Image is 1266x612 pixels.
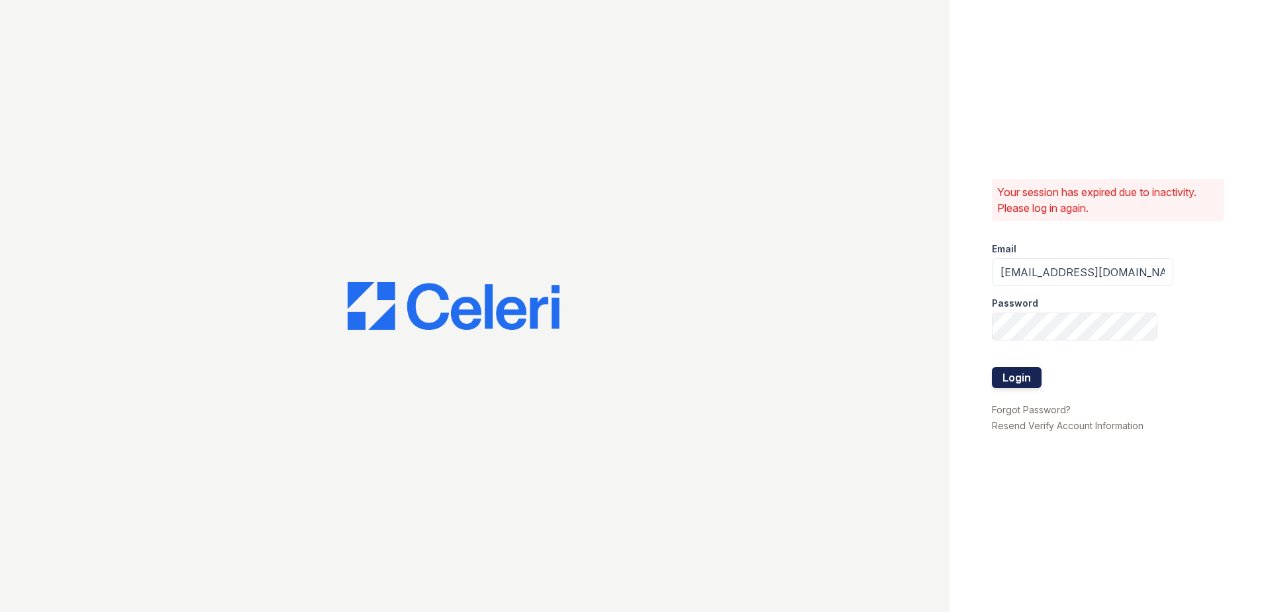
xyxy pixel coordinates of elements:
[992,242,1016,256] label: Email
[992,297,1038,310] label: Password
[992,404,1071,415] a: Forgot Password?
[992,367,1042,388] button: Login
[992,420,1144,431] a: Resend Verify Account Information
[348,282,560,330] img: CE_Logo_Blue-a8612792a0a2168367f1c8372b55b34899dd931a85d93a1a3d3e32e68fde9ad4.png
[997,184,1218,216] p: Your session has expired due to inactivity. Please log in again.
